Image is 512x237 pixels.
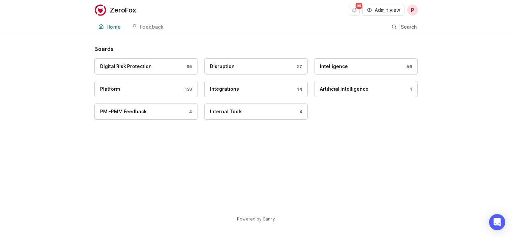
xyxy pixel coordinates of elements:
button: Notifications [349,5,360,16]
h1: Boards [94,45,418,53]
div: Integrations [210,85,239,93]
div: PM -PMM Feedback [100,108,147,115]
div: Home [107,25,121,29]
span: 99 [356,3,362,9]
a: Artificial Intelligence1 [314,81,418,97]
div: 4 [296,109,302,115]
div: Digital Risk Protection [100,63,152,70]
div: 56 [403,64,412,69]
div: Intelligence [320,63,348,70]
a: Powered by Canny [236,215,276,223]
a: Intelligence56 [314,58,418,75]
a: Platform133 [94,81,198,97]
div: 95 [183,64,192,69]
div: 27 [293,64,302,69]
a: Digital Risk Protection95 [94,58,198,75]
a: PM -PMM Feedback4 [94,103,198,120]
a: Disruption27 [204,58,308,75]
a: Home [94,20,125,34]
button: Admin view [362,5,404,16]
div: Internal Tools [210,108,243,115]
a: Feedback [128,20,168,34]
span: Admin view [375,7,400,13]
button: P [407,5,418,16]
div: ZeroFox [110,7,136,13]
div: Artificial Intelligence [320,85,368,93]
div: 4 [186,109,192,115]
div: Platform [100,85,120,93]
div: 14 [294,86,302,92]
div: 133 [181,86,192,92]
div: Open Intercom Messenger [489,214,505,230]
a: Integrations14 [204,81,308,97]
div: Feedback [140,25,164,29]
div: Disruption [210,63,235,70]
img: ZeroFox logo [94,4,107,16]
a: Internal Tools4 [204,103,308,120]
div: 1 [406,86,412,92]
span: P [411,6,414,14]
